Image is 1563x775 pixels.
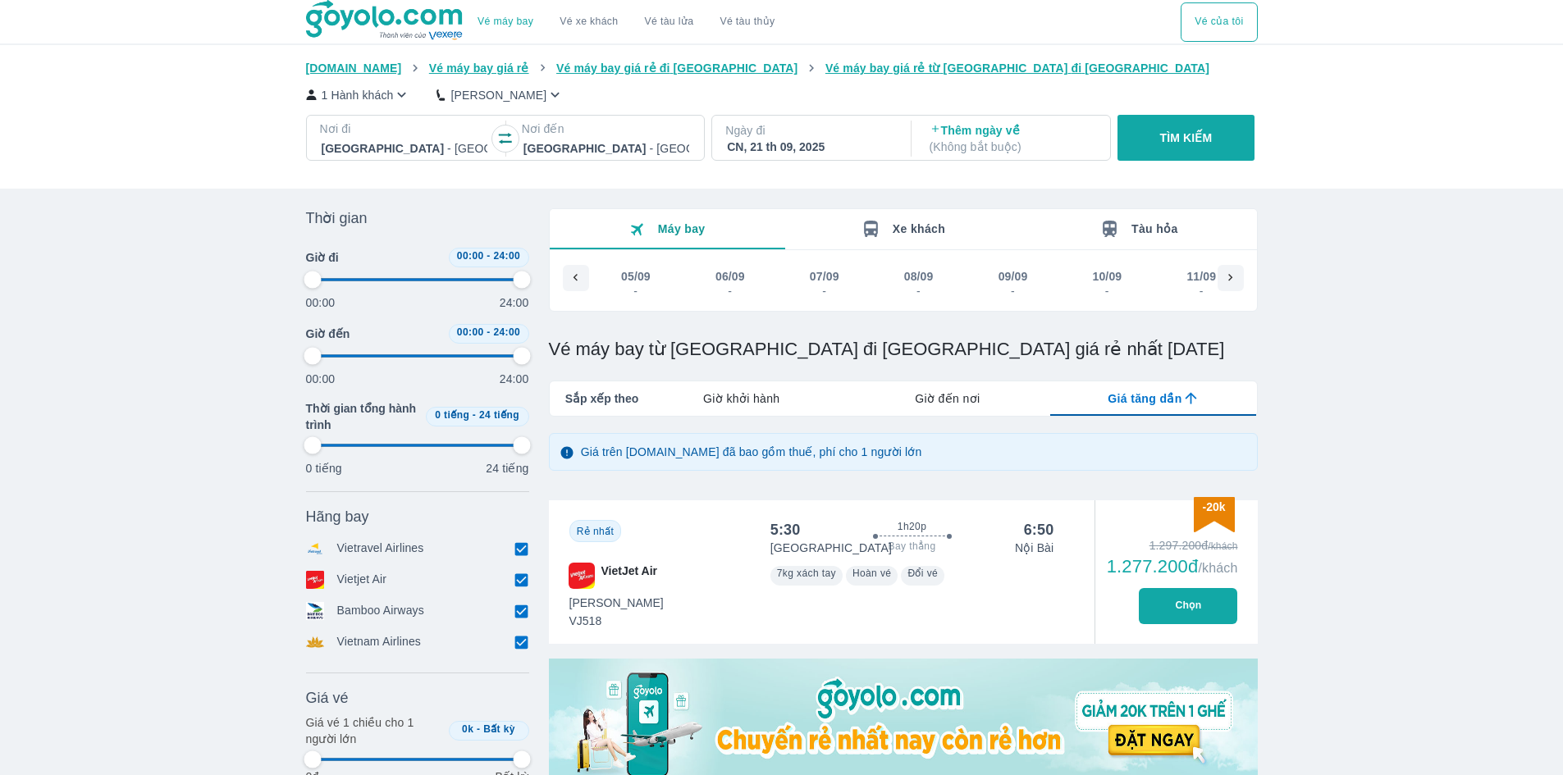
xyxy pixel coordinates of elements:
p: 00:00 [306,294,336,311]
p: Bamboo Airways [337,602,424,620]
div: 5:30 [770,520,801,540]
div: 07/09 [810,268,839,285]
p: TÌM KIẾM [1160,130,1213,146]
button: Vé tàu thủy [706,2,788,42]
div: - [999,285,1027,298]
div: 6:50 [1024,520,1054,540]
span: Máy bay [658,222,706,235]
span: Giờ khởi hành [703,390,779,407]
button: 1 Hành khách [306,86,411,103]
span: 24:00 [493,250,520,262]
span: [PERSON_NAME] [569,595,664,611]
span: Sắp xếp theo [565,390,639,407]
span: 7kg xách tay [777,568,836,579]
div: 11/09 [1186,268,1216,285]
span: Giá vé [306,688,349,708]
div: 10/09 [1093,268,1122,285]
div: - [622,285,650,298]
a: Vé xe khách [560,16,618,28]
p: Vietnam Airlines [337,633,422,651]
span: Vé máy bay giá rẻ đi [GEOGRAPHIC_DATA] [556,62,797,75]
span: 24 tiếng [479,409,519,421]
div: scrollable day and price [589,265,1218,301]
button: Chọn [1139,588,1237,624]
p: Giá trên [DOMAIN_NAME] đã bao gồm thuế, phí cho 1 người lớn [581,444,922,460]
img: VJ [569,563,595,589]
div: - [811,285,839,298]
a: Vé tàu lửa [632,2,707,42]
span: /khách [1198,561,1237,575]
div: choose transportation mode [1181,2,1257,42]
p: [PERSON_NAME] [450,87,546,103]
p: 00:00 [306,371,336,387]
span: [DOMAIN_NAME] [306,62,402,75]
span: - [487,250,490,262]
div: 1.277.200đ [1107,557,1238,577]
p: [GEOGRAPHIC_DATA] [770,540,892,556]
p: Nơi đến [522,121,691,137]
span: 00:00 [457,326,484,338]
span: 0k [462,723,473,735]
span: - [487,326,490,338]
span: Tàu hỏa [1131,222,1178,235]
span: Giờ đi [306,249,339,266]
span: Đổi vé [907,568,938,579]
span: -20k [1202,500,1225,513]
span: Hoàn vé [852,568,892,579]
p: Thêm ngày về [930,122,1095,155]
div: 05/09 [621,268,651,285]
div: - [905,285,933,298]
span: VJ518 [569,613,664,629]
p: Vietravel Airlines [337,540,424,558]
h1: Vé máy bay từ [GEOGRAPHIC_DATA] đi [GEOGRAPHIC_DATA] giá rẻ nhất [DATE] [549,338,1258,361]
nav: breadcrumb [306,60,1258,76]
span: Giờ đến [306,326,350,342]
div: CN, 21 th 09, 2025 [727,139,893,155]
p: Giá vé 1 chiều cho 1 người lớn [306,714,442,747]
div: lab API tabs example [638,381,1256,416]
p: 24:00 [500,371,529,387]
span: Vé máy bay giá rẻ [429,62,529,75]
p: Nội Bài [1015,540,1053,556]
span: Hãng bay [306,507,369,527]
div: - [1187,285,1215,298]
a: Vé máy bay [478,16,533,28]
button: TÌM KIẾM [1117,115,1255,161]
p: 1 Hành khách [322,87,394,103]
p: ( Không bắt buộc ) [930,139,1095,155]
p: Ngày đi [725,122,894,139]
div: - [716,285,744,298]
span: 0 tiếng [435,409,469,421]
span: Vé máy bay giá rẻ từ [GEOGRAPHIC_DATA] đi [GEOGRAPHIC_DATA] [825,62,1209,75]
p: Vietjet Air [337,571,387,589]
span: Giá tăng dần [1108,390,1181,407]
span: - [473,409,476,421]
img: discount [1194,497,1235,532]
span: Thời gian tổng hành trình [306,400,419,433]
div: choose transportation mode [464,2,788,42]
button: [PERSON_NAME] [436,86,564,103]
div: 06/09 [715,268,745,285]
div: 08/09 [904,268,934,285]
span: 00:00 [457,250,484,262]
span: 1h20p [898,520,926,533]
p: Nơi đi [320,121,489,137]
span: 24:00 [493,326,520,338]
span: VietJet Air [601,563,657,589]
p: 0 tiếng [306,460,342,476]
p: 24:00 [500,294,529,311]
div: - [1094,285,1122,298]
div: 1.297.200đ [1107,537,1238,554]
span: - [477,723,480,735]
span: Rẻ nhất [577,526,614,537]
div: 09/09 [999,268,1028,285]
p: 24 tiếng [486,460,528,476]
span: Bất kỳ [483,723,515,735]
span: Thời gian [306,208,368,228]
button: Vé của tôi [1181,2,1257,42]
span: Xe khách [893,222,945,235]
span: Giờ đến nơi [915,390,980,407]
